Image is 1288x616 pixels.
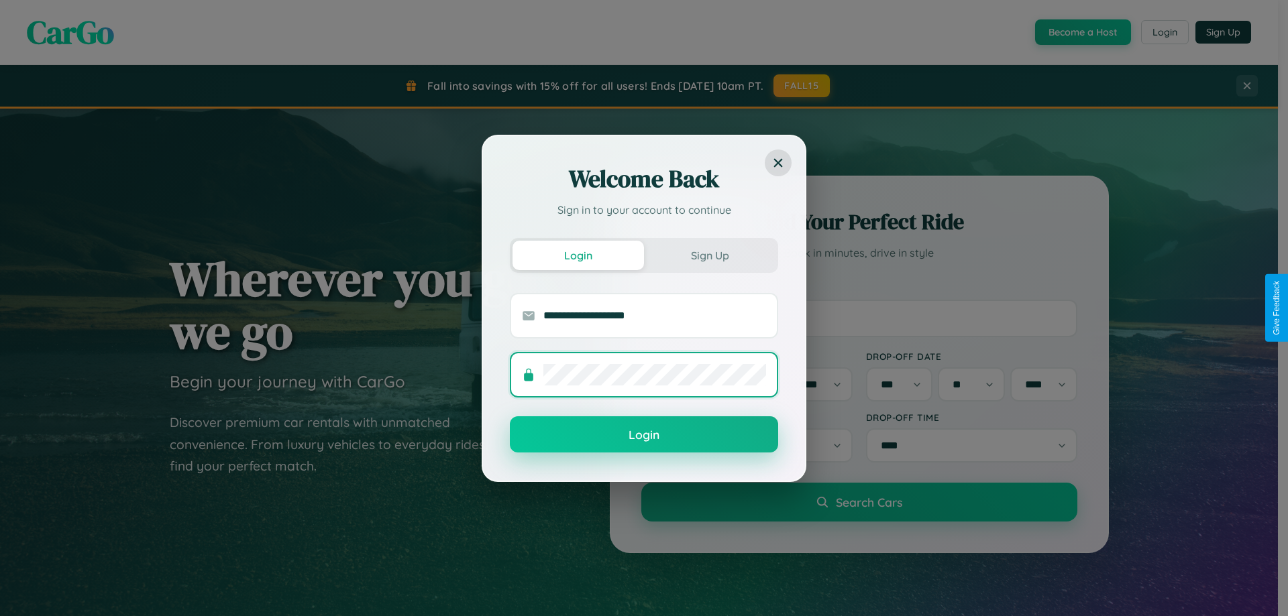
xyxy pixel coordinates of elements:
p: Sign in to your account to continue [510,202,778,218]
button: Login [513,241,644,270]
h2: Welcome Back [510,163,778,195]
button: Sign Up [644,241,775,270]
button: Login [510,416,778,452]
div: Give Feedback [1272,281,1281,335]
